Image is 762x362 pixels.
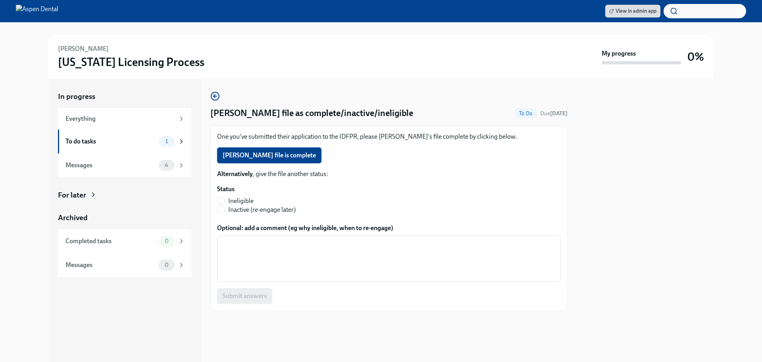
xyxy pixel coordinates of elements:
strong: [DATE] [550,110,568,117]
label: Optional: add a comment (eg why ineligible, when to re-engage) [217,224,561,232]
a: To do tasks1 [58,130,191,153]
div: Messages [65,261,156,269]
a: View in admin app [605,5,660,17]
span: Inactive (re-engage later) [228,205,296,214]
p: , give the file another status: [217,170,561,178]
strong: My progress [602,49,636,58]
span: 0 [160,238,173,244]
label: Status [217,185,302,194]
a: Completed tasks0 [58,229,191,253]
div: For later [58,190,86,200]
p: One you've submitted their application to the IDFPR, please [PERSON_NAME]'s file complete by clic... [217,132,561,141]
span: Due [540,110,568,117]
a: Messages0 [58,253,191,277]
h4: [PERSON_NAME] file as complete/inactive/ineligible [210,107,413,119]
a: Everything [58,108,191,130]
div: Completed tasks [65,237,156,246]
a: Messages4 [58,153,191,177]
span: 4 [160,162,173,168]
a: In progress [58,91,191,102]
div: Messages [65,161,156,170]
span: September 15th, 2025 10:00 [540,110,568,117]
h3: 0% [687,50,704,64]
span: View in admin app [609,7,656,15]
span: 0 [160,262,173,268]
strong: Alternatively [217,170,253,178]
h6: [PERSON_NAME] [58,45,109,53]
div: Everything [65,114,175,123]
a: For later [58,190,191,200]
button: [PERSON_NAME] file is complete [217,147,321,163]
div: To do tasks [65,137,156,146]
img: Aspen Dental [16,5,58,17]
a: Archived [58,213,191,223]
span: Ineligible [228,197,254,205]
h3: [US_STATE] Licensing Process [58,55,204,69]
span: To Do [514,110,537,116]
span: [PERSON_NAME] file is complete [223,151,316,159]
span: 1 [161,138,173,144]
